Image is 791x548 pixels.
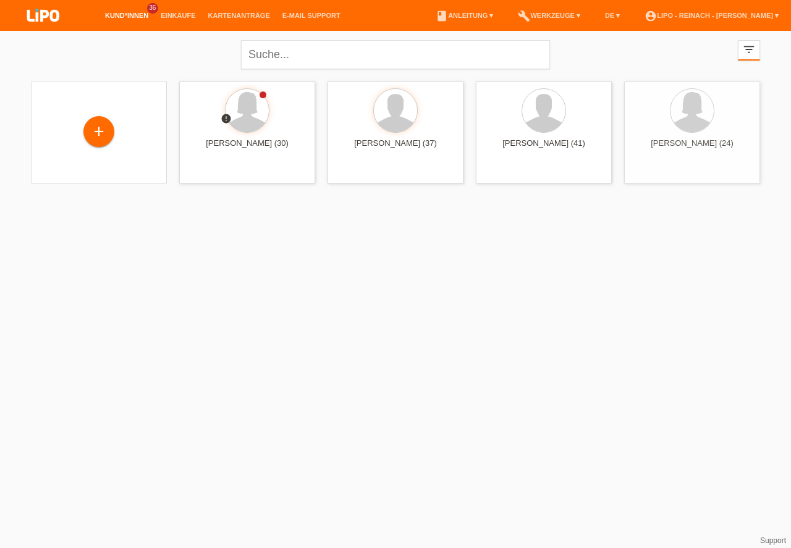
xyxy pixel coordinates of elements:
a: Kartenanträge [202,12,276,19]
div: Zurückgewiesen [221,113,232,126]
i: error [221,113,232,124]
div: [PERSON_NAME] (37) [337,138,454,158]
i: build [518,10,530,22]
div: [PERSON_NAME] (30) [189,138,305,158]
div: [PERSON_NAME] (41) [486,138,602,158]
span: 36 [147,3,158,14]
div: [PERSON_NAME] (24) [634,138,750,158]
a: Support [760,536,786,545]
i: book [436,10,448,22]
a: E-Mail Support [276,12,347,19]
a: DE ▾ [599,12,626,19]
input: Suche... [241,40,550,69]
i: account_circle [645,10,657,22]
a: buildWerkzeuge ▾ [512,12,586,19]
a: bookAnleitung ▾ [429,12,499,19]
a: account_circleLIPO - Reinach - [PERSON_NAME] ▾ [638,12,785,19]
a: Kund*innen [99,12,154,19]
div: Kund*in hinzufügen [84,121,114,142]
a: Einkäufe [154,12,201,19]
a: LIPO pay [12,25,74,35]
i: filter_list [742,43,756,56]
